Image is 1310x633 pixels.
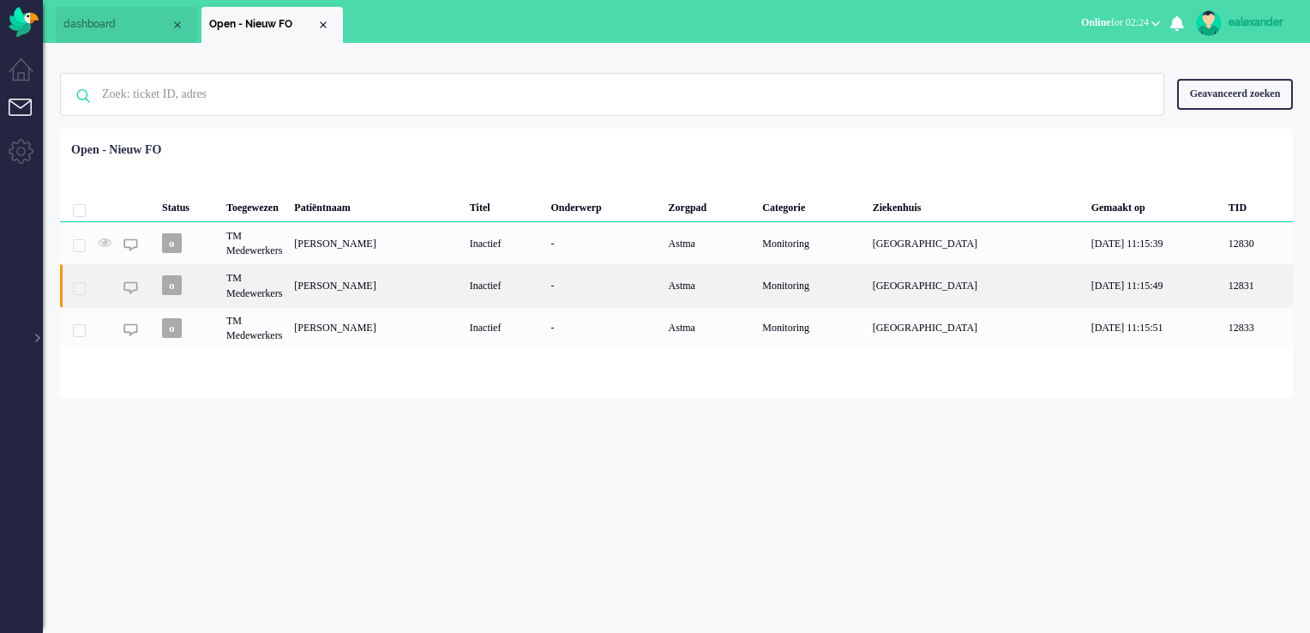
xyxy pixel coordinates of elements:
[867,222,1085,264] div: [GEOGRAPHIC_DATA]
[201,7,343,43] li: View
[1085,188,1223,222] div: Gemaakt op
[220,188,288,222] div: Toegewezen
[60,264,1293,306] div: 12831
[1081,16,1111,28] span: Online
[1177,79,1293,109] div: Geavanceerd zoeken
[867,188,1085,222] div: Ziekenhuis
[1193,10,1293,36] a: ealexander
[71,142,161,159] div: Open - Nieuw FO
[464,188,545,222] div: Titel
[288,188,463,222] div: Patiëntnaam
[1085,264,1223,306] div: [DATE] 11:15:49
[1223,188,1293,222] div: TID
[60,222,1293,264] div: 12830
[464,222,545,264] div: Inactief
[288,222,463,264] div: [PERSON_NAME]
[464,307,545,349] div: Inactief
[9,139,47,178] li: Admin menu
[756,307,866,349] div: Monitoring
[544,264,662,306] div: -
[220,222,288,264] div: TM Medewerkers
[1081,16,1149,28] span: for 02:24
[756,188,866,222] div: Categorie
[1071,5,1170,43] li: Onlinefor 02:24
[162,275,182,295] span: o
[316,18,330,32] div: Close tab
[663,222,757,264] div: Astma
[867,264,1085,306] div: [GEOGRAPHIC_DATA]
[123,323,138,337] img: ic_chat_grey.svg
[61,74,105,118] img: ic-search-icon.svg
[209,17,316,32] span: Open - Nieuw FO
[663,264,757,306] div: Astma
[1223,222,1293,264] div: 12830
[123,238,138,252] img: ic_chat_grey.svg
[162,318,182,338] span: o
[89,74,1140,115] input: Zoek: ticket ID, adres
[1196,10,1222,36] img: avatar
[9,7,39,37] img: flow_omnibird.svg
[464,264,545,306] div: Inactief
[171,18,184,32] div: Close tab
[123,280,138,295] img: ic_chat_grey.svg
[9,11,39,24] a: Omnidesk
[663,307,757,349] div: Astma
[1085,222,1223,264] div: [DATE] 11:15:39
[867,307,1085,349] div: [GEOGRAPHIC_DATA]
[63,17,171,32] span: dashboard
[544,188,662,222] div: Onderwerp
[756,222,866,264] div: Monitoring
[162,233,182,253] span: o
[1071,10,1170,35] button: Onlinefor 02:24
[544,222,662,264] div: -
[60,307,1293,349] div: 12833
[220,264,288,306] div: TM Medewerkers
[56,7,197,43] li: Dashboard
[1223,264,1293,306] div: 12831
[288,307,463,349] div: [PERSON_NAME]
[1229,14,1293,31] div: ealexander
[288,264,463,306] div: [PERSON_NAME]
[9,99,47,137] li: Tickets menu
[1085,307,1223,349] div: [DATE] 11:15:51
[544,307,662,349] div: -
[756,264,866,306] div: Monitoring
[220,307,288,349] div: TM Medewerkers
[663,188,757,222] div: Zorgpad
[9,58,47,97] li: Dashboard menu
[1223,307,1293,349] div: 12833
[156,188,220,222] div: Status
